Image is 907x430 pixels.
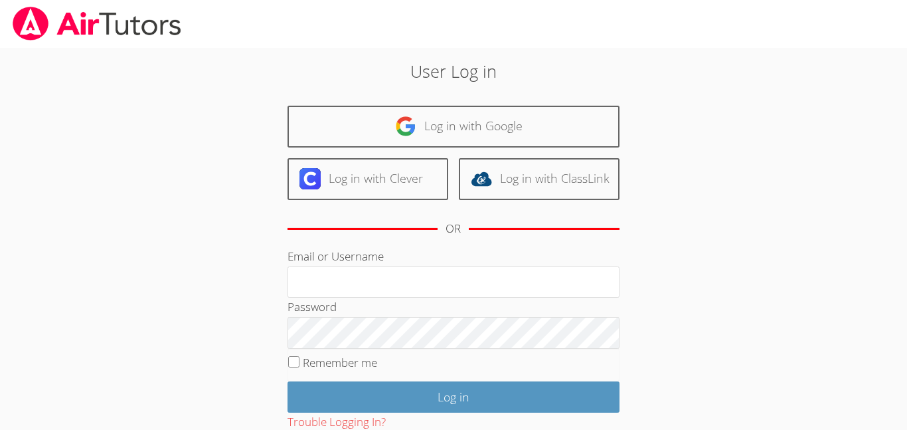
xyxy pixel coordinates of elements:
h2: User Log in [208,58,699,84]
label: Email or Username [288,249,384,264]
img: clever-logo-6eab21bc6e7a338710f1a6ff85c0baf02591cd810cc4098c63d3a4b26e2feb20.svg [299,168,321,189]
a: Log in with ClassLink [459,158,619,200]
img: google-logo-50288ca7cdecda66e5e0955fdab243c47b7ad437acaf1139b6f446037453330a.svg [395,116,416,137]
label: Remember me [303,355,377,370]
a: Log in with Clever [288,158,448,200]
input: Log in [288,381,619,413]
img: airtutors_banner-c4298cdbf04f3fff15de1276eac7730deb9818008684d7c2e4769d2f7ddbe033.png [11,7,183,41]
label: Password [288,299,337,314]
a: Log in with Google [288,106,619,148]
div: OR [446,219,461,239]
img: classlink-logo-d6bb404cc1216ec64c9a2012d9dc4662098be43eaf13dc465df04b49fa7ab582.svg [471,168,492,189]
